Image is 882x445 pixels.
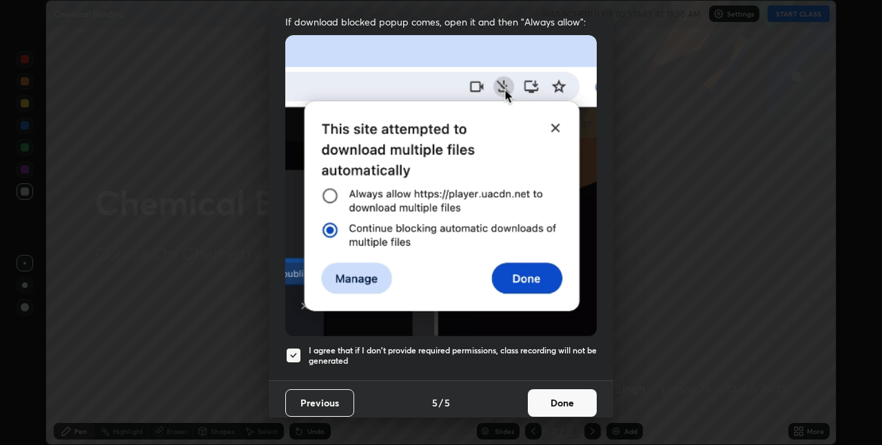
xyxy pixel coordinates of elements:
h5: I agree that if I don't provide required permissions, class recording will not be generated [309,345,597,366]
h4: / [439,395,443,410]
h4: 5 [432,395,438,410]
button: Done [528,389,597,417]
button: Previous [285,389,354,417]
img: downloads-permission-blocked.gif [285,35,597,336]
h4: 5 [444,395,450,410]
span: If download blocked popup comes, open it and then "Always allow": [285,15,597,28]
